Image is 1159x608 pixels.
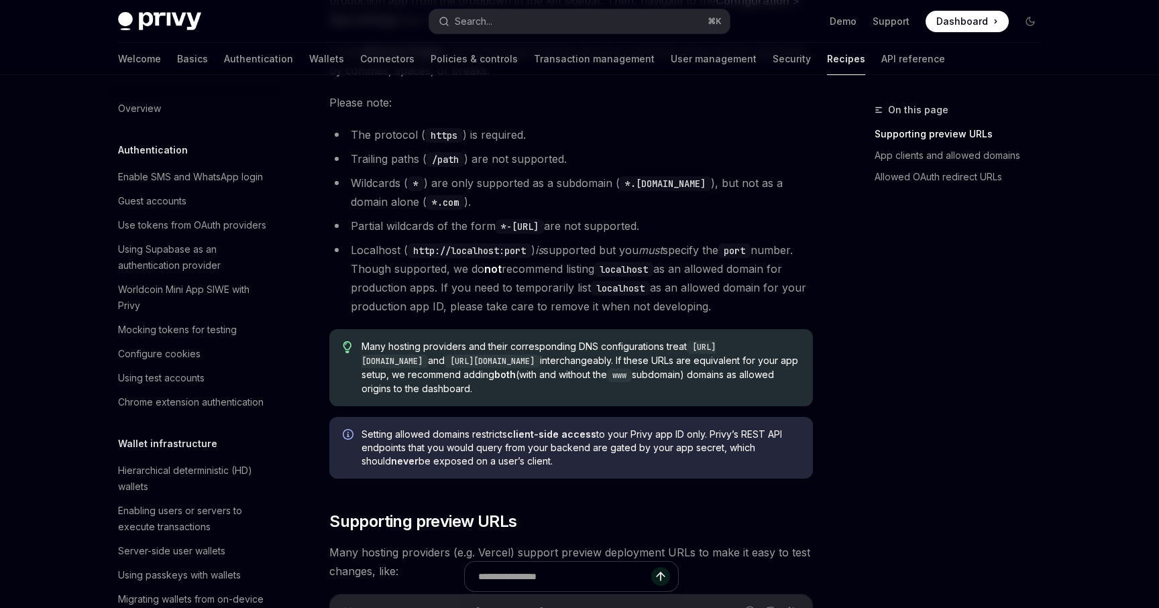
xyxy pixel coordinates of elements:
[507,428,596,440] strong: client-side access
[118,101,161,117] div: Overview
[427,195,464,210] code: *.com
[329,511,516,532] span: Supporting preview URLs
[118,43,161,75] a: Welcome
[118,217,266,233] div: Use tokens from OAuth providers
[875,145,1052,166] a: App clients and allowed domains
[118,193,186,209] div: Guest accounts
[118,543,225,559] div: Server-side user wallets
[496,219,544,234] code: *-[URL]
[329,241,813,316] li: Localhost ( ) supported but you specify the number. Though supported, we do recommend listing as ...
[107,366,279,390] a: Using test accounts
[926,11,1009,32] a: Dashboard
[494,369,516,380] strong: both
[329,149,813,168] li: Trailing paths ( ) are not supported.
[118,142,188,158] h5: Authentication
[534,43,655,75] a: Transaction management
[118,241,271,273] div: Using Supabase as an authentication provider
[445,355,540,368] code: [URL][DOMAIN_NAME]
[343,341,352,353] svg: Tip
[620,176,711,191] code: *.[DOMAIN_NAME]
[594,262,653,277] code: localhost
[107,499,279,539] a: Enabling users or servers to execute transactions
[881,43,945,75] a: API reference
[362,340,799,396] span: Many hosting providers and their corresponding DNS configurations treat and interchangeably. If t...
[118,503,271,535] div: Enabling users or servers to execute transactions
[391,455,419,467] strong: never
[107,189,279,213] a: Guest accounts
[118,346,201,362] div: Configure cookies
[107,390,279,414] a: Chrome extension authentication
[773,43,811,75] a: Security
[535,243,543,257] em: is
[118,436,217,452] h5: Wallet infrastructure
[224,43,293,75] a: Authentication
[107,459,279,499] a: Hierarchical deterministic (HD) wallets
[107,563,279,587] a: Using passkeys with wallets
[651,567,670,586] button: Send message
[431,43,518,75] a: Policies & controls
[671,43,757,75] a: User management
[118,169,263,185] div: Enable SMS and WhatsApp login
[329,93,813,112] span: Please note:
[329,217,813,235] li: Partial wildcards of the form are not supported.
[873,15,909,28] a: Support
[107,318,279,342] a: Mocking tokens for testing
[827,43,865,75] a: Recipes
[118,370,205,386] div: Using test accounts
[107,342,279,366] a: Configure cookies
[118,12,201,31] img: dark logo
[875,123,1052,145] a: Supporting preview URLs
[107,213,279,237] a: Use tokens from OAuth providers
[360,43,415,75] a: Connectors
[107,278,279,318] a: Worldcoin Mini App SIWE with Privy
[425,128,463,143] code: https
[639,243,663,257] em: must
[362,428,799,468] span: Setting allowed domains restricts to your Privy app ID only. Privy’s REST API endpoints that you ...
[329,125,813,144] li: The protocol ( ) is required.
[177,43,208,75] a: Basics
[607,369,632,382] code: www
[408,243,531,258] code: http://localhost:port
[118,322,237,338] div: Mocking tokens for testing
[455,13,492,29] div: Search...
[591,281,650,296] code: localhost
[118,463,271,495] div: Hierarchical deterministic (HD) wallets
[362,341,716,368] code: [URL][DOMAIN_NAME]
[107,539,279,563] a: Server-side user wallets
[427,152,464,167] code: /path
[118,282,271,314] div: Worldcoin Mini App SIWE with Privy
[718,243,751,258] code: port
[708,16,722,27] span: ⌘ K
[936,15,988,28] span: Dashboard
[309,43,344,75] a: Wallets
[329,174,813,211] li: Wildcards ( ) are only supported as a subdomain ( ), but not as a domain alone ( ).
[118,394,264,410] div: Chrome extension authentication
[888,102,948,118] span: On this page
[830,15,857,28] a: Demo
[343,429,356,442] svg: Info
[118,567,241,583] div: Using passkeys with wallets
[875,166,1052,188] a: Allowed OAuth redirect URLs
[107,237,279,278] a: Using Supabase as an authentication provider
[107,97,279,121] a: Overview
[484,262,502,276] strong: not
[329,543,813,581] span: Many hosting providers (e.g. Vercel) support preview deployment URLs to make it easy to test chan...
[107,165,279,189] a: Enable SMS and WhatsApp login
[1019,11,1041,32] button: Toggle dark mode
[429,9,730,34] button: Search...⌘K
